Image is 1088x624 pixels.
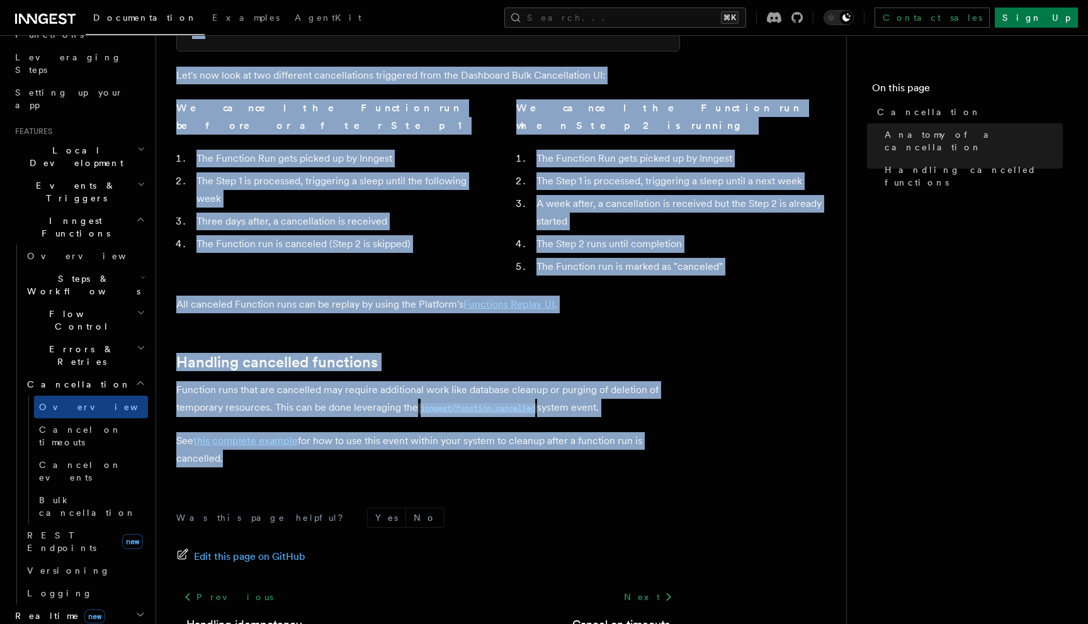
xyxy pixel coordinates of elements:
[10,126,52,136] span: Features
[533,235,826,253] li: The Step 2 runs until completion
[176,432,680,467] p: See for how to use this event within your system to cleanup after a function run is cancelled.
[22,559,148,582] a: Versioning
[10,174,148,209] button: Events & Triggers
[22,396,148,524] div: Cancellation
[176,548,305,565] a: Edit this page on GitHub
[872,101,1063,123] a: Cancellation
[885,164,1063,189] span: Handling cancelled functions
[516,102,800,131] strong: We cancel the Function run when Step 2 is running
[10,610,105,622] span: Realtime
[176,296,680,313] p: All canceled Function runs can be replay by using the Platform's .
[192,28,201,36] span: );
[22,267,148,303] button: Steps & Workflows
[176,586,280,608] a: Previous
[10,214,136,240] span: Inngest Functions
[533,195,826,230] li: A week after, a cancellation is received but the Step 2 is already started
[27,251,157,261] span: Overview
[205,4,287,34] a: Examples
[10,81,148,116] a: Setting up your app
[34,454,148,489] a: Cancel on events
[84,610,105,623] span: new
[22,582,148,604] a: Logging
[877,106,981,118] span: Cancellation
[533,172,826,190] li: The Step 1 is processed, triggering a sleep until a next week
[880,159,1063,194] a: Handling cancelled functions
[10,179,137,204] span: Events & Triggers
[504,8,746,28] button: Search...⌘K
[533,150,826,167] li: The Function Run gets picked up by Inngest
[10,209,148,245] button: Inngest Functions
[194,548,305,565] span: Edit this page on GitHub
[22,343,137,368] span: Errors & Retries
[86,4,205,35] a: Documentation
[22,245,148,267] a: Overview
[176,511,352,524] p: Was this page helpful?
[39,425,122,447] span: Cancel on timeouts
[15,52,122,75] span: Leveraging Steps
[22,373,148,396] button: Cancellation
[418,401,537,413] a: inngest/function.cancelled
[10,144,137,169] span: Local Development
[616,586,680,608] a: Next
[463,298,555,310] a: Functions Replay UI
[22,378,131,391] span: Cancellation
[34,418,148,454] a: Cancel on timeouts
[39,402,169,412] span: Overview
[212,13,280,23] span: Examples
[39,460,122,482] span: Cancel on events
[721,11,739,24] kbd: ⌘K
[176,381,680,417] p: Function runs that are cancelled may require additional work like database cleanup or purging of ...
[10,139,148,174] button: Local Development
[22,308,137,333] span: Flow Control
[34,489,148,524] a: Bulk cancellation
[122,534,143,549] span: new
[176,67,680,84] p: Let's now look at two different cancellations triggered from the Dashboard Bulk Cancellation UI:
[193,435,298,447] a: this complete example
[22,272,140,298] span: Steps & Workflows
[176,102,463,131] strong: We cancel the Function run before or after Step 1
[34,396,148,418] a: Overview
[27,588,93,598] span: Logging
[193,150,486,167] li: The Function Run gets picked up by Inngest
[22,338,148,373] button: Errors & Retries
[406,508,444,527] button: No
[39,495,136,518] span: Bulk cancellation
[875,8,990,28] a: Contact sales
[885,128,1063,153] span: Anatomy of a cancellation
[295,13,361,23] span: AgentKit
[15,87,123,110] span: Setting up your app
[176,354,378,371] a: Handling cancelled functions
[872,81,1063,101] h4: On this page
[418,403,537,414] code: inngest/function.cancelled
[10,245,148,604] div: Inngest Functions
[27,565,110,576] span: Versioning
[22,303,148,338] button: Flow Control
[22,524,148,559] a: REST Endpointsnew
[193,172,486,208] li: The Step 1 is processed, triggering a sleep until the following week
[824,10,854,25] button: Toggle dark mode
[193,213,486,230] li: Three days after, a cancellation is received
[193,235,486,253] li: The Function run is canceled (Step 2 is skipped)
[287,4,369,34] a: AgentKit
[368,508,405,527] button: Yes
[93,13,197,23] span: Documentation
[10,46,148,81] a: Leveraging Steps
[27,530,96,553] span: REST Endpoints
[880,123,1063,159] a: Anatomy of a cancellation
[533,258,826,276] li: The Function run is marked as "canceled"
[995,8,1078,28] a: Sign Up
